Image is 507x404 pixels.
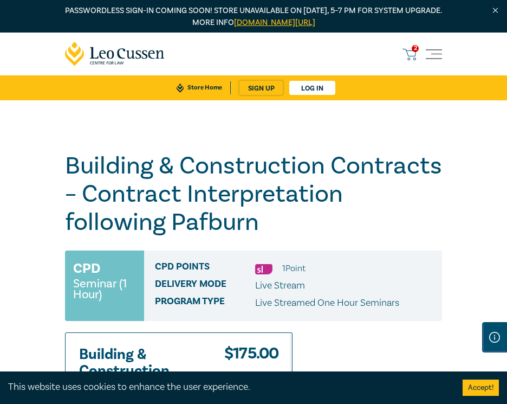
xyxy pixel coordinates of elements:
[463,380,499,396] button: Accept cookies
[255,279,305,292] span: Live Stream
[155,296,255,310] span: Program type
[168,81,231,94] a: Store Home
[412,45,419,52] span: 2
[65,5,442,29] p: Passwordless sign-in coming soon! Store unavailable on [DATE], 5–7 PM for system upgrade. More info
[491,6,500,15] img: Close
[489,332,500,343] img: Information Icon
[289,81,335,95] a: Log in
[73,278,136,300] small: Seminar (1 Hour)
[255,264,272,274] img: Substantive Law
[282,261,305,275] li: 1 Point
[8,380,446,394] div: This website uses cookies to enhance the user experience.
[65,152,442,236] h1: Building & Construction Contracts – Contract Interpretation following Pafburn
[239,81,283,95] a: sign up
[155,261,255,275] span: CPD Points
[255,296,399,310] p: Live Streamed One Hour Seminars
[155,279,255,293] span: Delivery Mode
[234,17,315,28] a: [DOMAIN_NAME][URL]
[426,46,442,62] button: Toggle navigation
[73,259,100,278] h3: CPD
